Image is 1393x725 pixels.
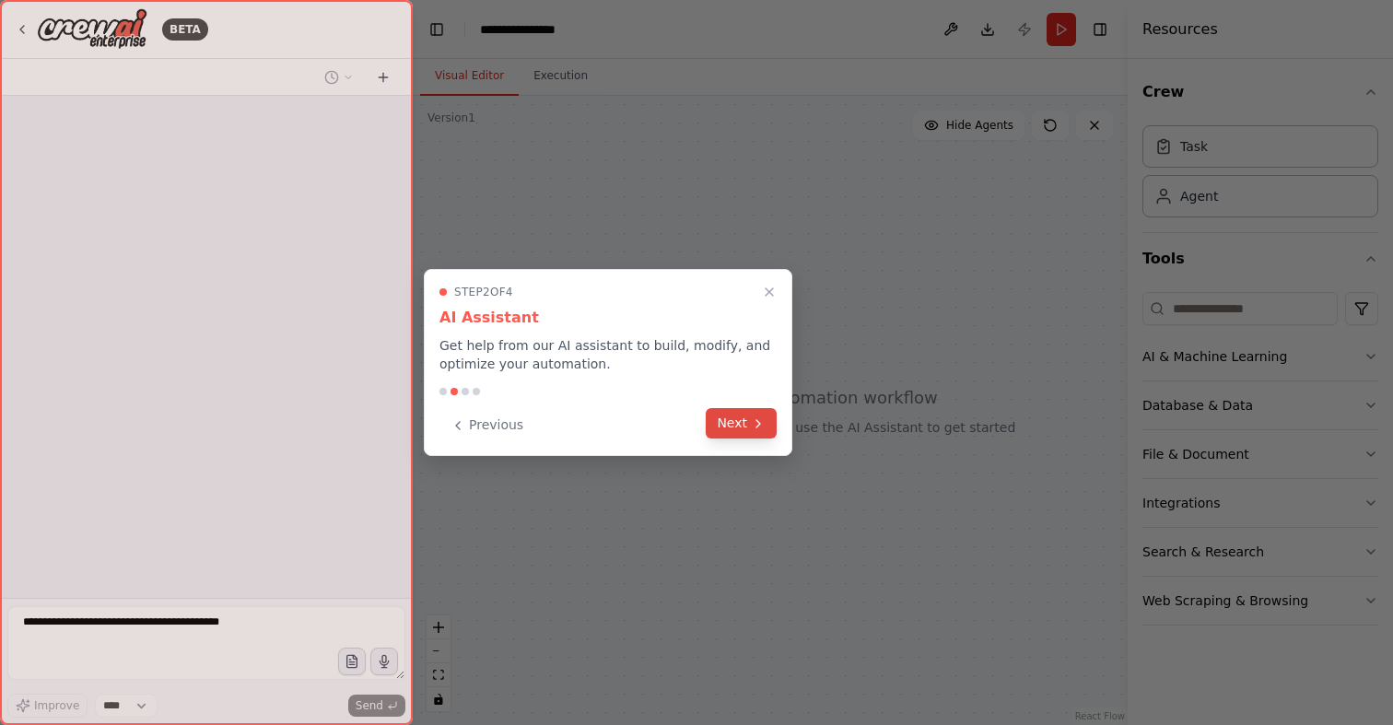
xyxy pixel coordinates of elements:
span: Step 2 of 4 [454,285,513,299]
p: Get help from our AI assistant to build, modify, and optimize your automation. [439,336,777,373]
h3: AI Assistant [439,307,777,329]
button: Next [706,408,777,439]
button: Hide left sidebar [424,17,450,42]
button: Close walkthrough [758,281,780,303]
button: Previous [439,410,534,440]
